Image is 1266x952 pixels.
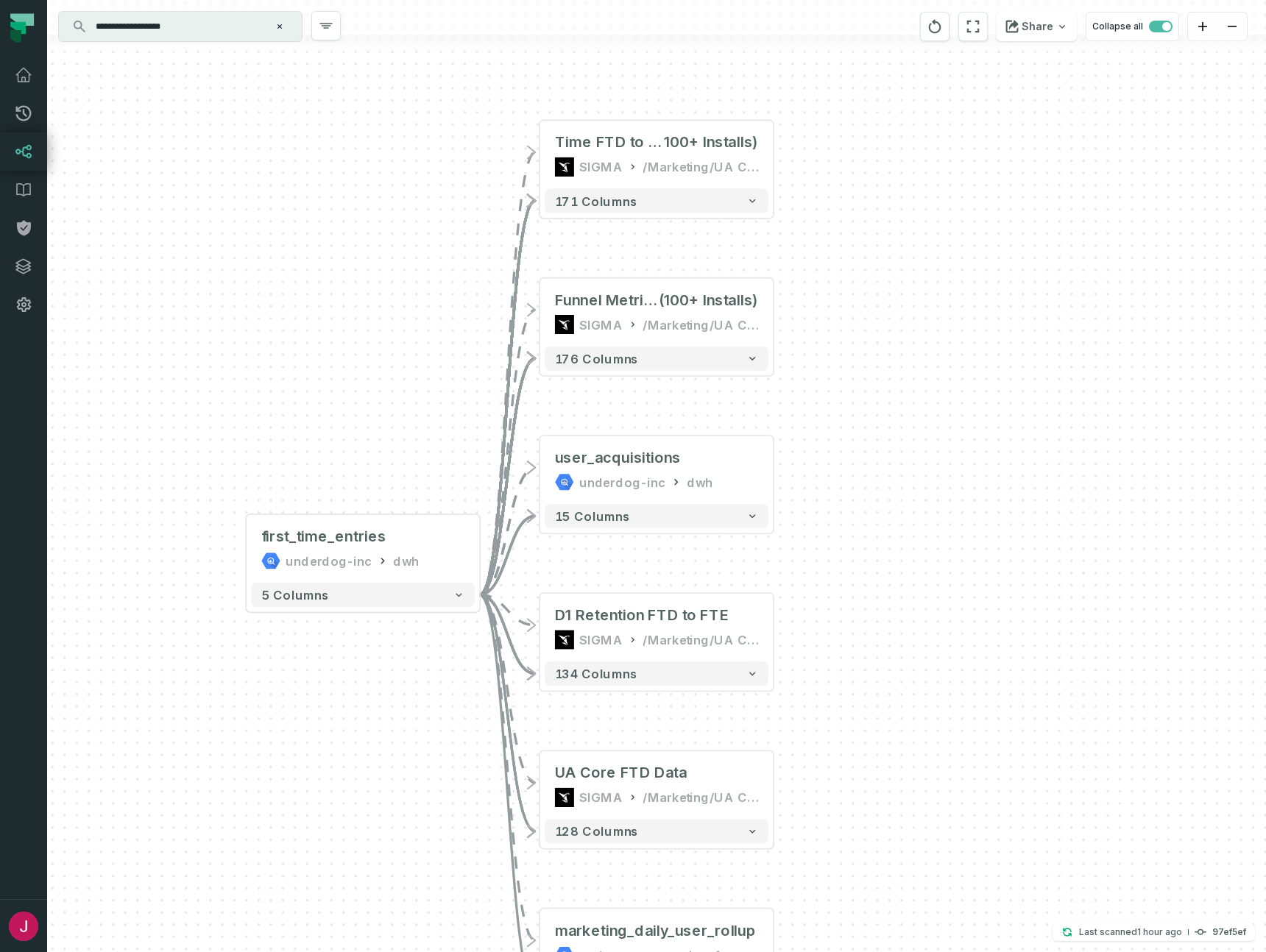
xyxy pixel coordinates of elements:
g: Edge from b7e49eb1cc2f0b300887c6c503066fd7 to e102e828950f737f2a89bcebcc93a7ea [479,594,535,673]
span: 128 columns [555,824,639,839]
div: dwh [393,551,420,570]
p: Last scanned [1079,925,1182,939]
g: Edge from b7e49eb1cc2f0b300887c6c503066fd7 to 78ac342a0b5a39ee609e89689f0e36c4 [479,467,535,594]
div: D1 Retention FTD to FTE [555,605,729,625]
g: Edge from b7e49eb1cc2f0b300887c6c503066fd7 to 0c2e70228b43d36fbaa9d845b38e7f38 [479,594,535,940]
button: Share [997,12,1077,41]
button: zoom in [1188,13,1217,41]
img: avatar of James Kim [9,912,38,941]
relative-time: Aug 19, 2025, 4:15 PM EDT [1137,926,1182,937]
span: 100+ Installs) [664,133,759,152]
span: 134 columns [555,667,637,681]
div: dwh [687,472,713,491]
div: Time FTD to FTE (hours, 100+ Installs) [555,133,759,152]
span: Time FTD to FTE (hours, [555,133,664,152]
div: /Marketing/UA Core Dashboard [643,315,758,334]
div: SIGMA [579,788,623,807]
div: UA Core FTD Data [555,764,687,783]
g: Edge from b7e49eb1cc2f0b300887c6c503066fd7 to 80c93e24ee262f2c971eb9825d9e6e93 [479,152,535,594]
button: Last scanned[DATE] 4:15:13 PM97ef5ef [1053,923,1255,941]
div: SIGMA [579,630,623,649]
h4: 97ef5ef [1212,928,1246,937]
div: user_acquisitions [555,448,681,467]
div: /Marketing/UA Core Dashboard [643,157,758,177]
g: Edge from b7e49eb1cc2f0b300887c6c503066fd7 to 80c93e24ee262f2c971eb9825d9e6e93 [479,201,535,595]
g: Edge from b7e49eb1cc2f0b300887c6c503066fd7 to e102e828950f737f2a89bcebcc93a7ea [479,594,535,625]
g: Edge from b7e49eb1cc2f0b300887c6c503066fd7 to f0bcc96e34b9f8e57b24c7e8c0a941c8 [479,594,535,782]
div: underdog-inc [286,551,372,570]
span: Funnel Metrics by Dimension [555,291,659,310]
div: /Marketing/UA Core Dashboard [643,788,758,807]
g: Edge from b7e49eb1cc2f0b300887c6c503066fd7 to f0bcc96e34b9f8e57b24c7e8c0a941c8 [479,594,535,831]
button: zoom out [1217,13,1247,41]
span: 176 columns [555,351,639,366]
button: Collapse all [1086,12,1179,41]
span: 15 columns [555,508,630,523]
div: SIGMA [579,315,623,334]
g: Edge from b7e49eb1cc2f0b300887c6c503066fd7 to 55d479efcbe97dd8474e3a0333258d2f [479,358,535,594]
div: Funnel Metrics by Dimension (100+ Installs) [555,291,759,310]
button: Clear search query [272,19,287,34]
div: /Marketing/UA Core Dashboard [643,630,758,649]
div: SIGMA [579,157,623,177]
g: Edge from b7e49eb1cc2f0b300887c6c503066fd7 to 55d479efcbe97dd8474e3a0333258d2f [479,310,535,594]
div: first_time_entries [261,527,386,546]
span: 5 columns [261,588,329,603]
span: 171 columns [555,193,637,208]
div: underdog-inc [579,472,665,491]
div: marketing_daily_user_rollup [555,921,757,940]
g: Edge from b7e49eb1cc2f0b300887c6c503066fd7 to 78ac342a0b5a39ee609e89689f0e36c4 [479,516,535,594]
span: (100+ Installs) [659,291,758,310]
